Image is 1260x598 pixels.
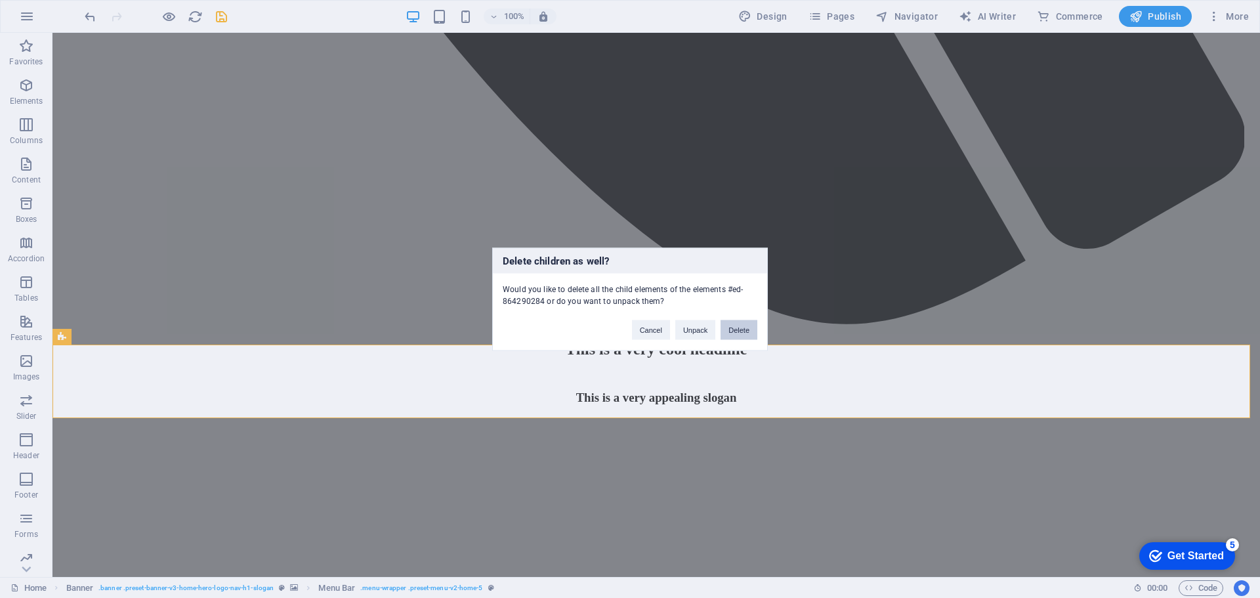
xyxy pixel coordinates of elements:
button: Unpack [675,320,715,339]
div: Get Started [35,14,92,26]
div: 5 [94,3,107,16]
button: Delete [721,320,757,339]
button: Cancel [632,320,670,339]
div: Would you like to delete all the child elements of the elements #ed-864290284 or do you want to u... [493,273,767,307]
div: Get Started 5 items remaining, 0% complete [7,7,103,34]
h3: Delete children as well? [493,248,767,273]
